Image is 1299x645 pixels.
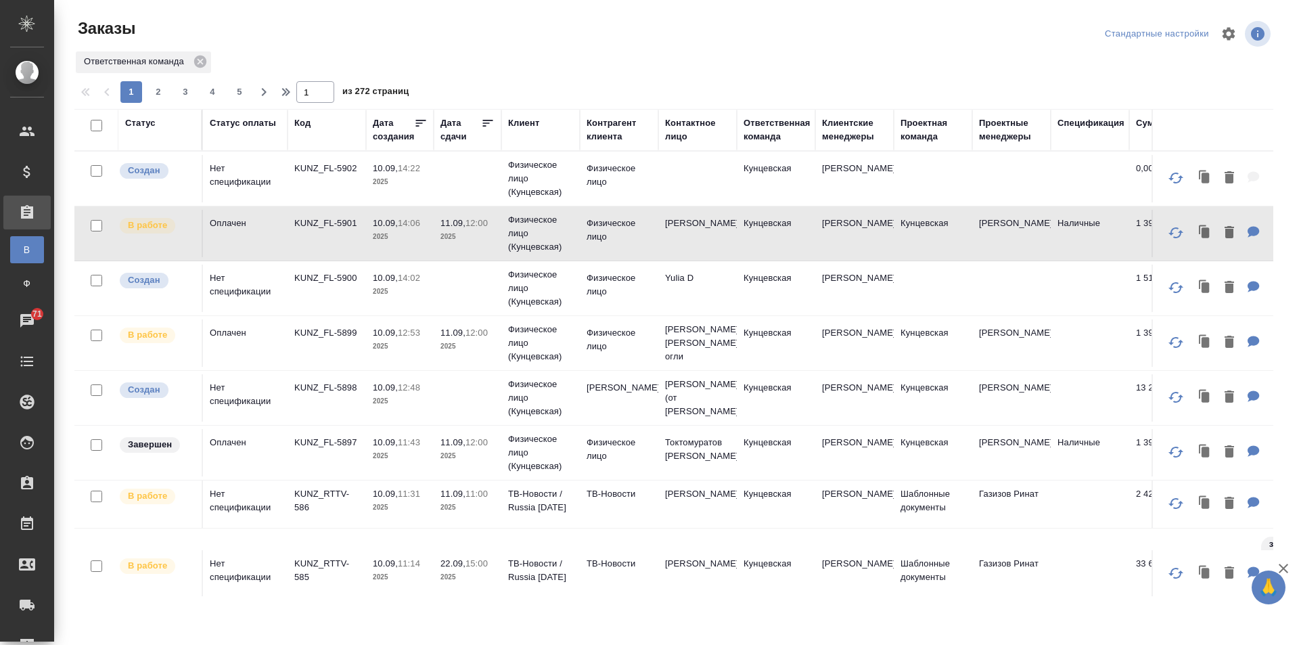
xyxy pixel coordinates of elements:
[1192,274,1218,302] button: Клонировать
[294,116,311,130] div: Код
[294,381,359,395] p: KUNZ_FL-5898
[587,557,652,571] p: ТВ-Новости
[587,436,652,463] p: Физическое лицо
[815,319,894,367] td: [PERSON_NAME]
[76,51,211,73] div: Ответственная команда
[128,489,167,503] p: В работе
[1218,560,1241,587] button: Удалить
[17,243,37,257] span: В
[737,374,815,422] td: Кунцевская
[118,271,195,290] div: Выставляется автоматически при создании заказа
[1218,384,1241,412] button: Удалить
[440,218,465,228] p: 11.09,
[3,304,51,338] a: 71
[294,487,359,514] p: KUNZ_RTTV-586
[440,230,495,244] p: 2025
[1218,164,1241,192] button: Удалить
[508,116,539,130] div: Клиент
[294,162,359,175] p: KUNZ_FL-5902
[373,285,427,298] p: 2025
[1129,374,1197,422] td: 13 200,00 ₽
[118,436,195,454] div: Выставляет КМ при направлении счета или после выполнения всех работ/сдачи заказа клиенту. Окончат...
[894,210,972,257] td: Кунцевская
[894,481,972,528] td: Шаблонные документы
[658,550,737,598] td: [PERSON_NAME]
[175,85,196,99] span: 3
[373,382,398,393] p: 10.09,
[972,210,1051,257] td: [PERSON_NAME]
[815,481,894,528] td: [PERSON_NAME]
[128,438,172,451] p: Завершен
[1192,439,1218,466] button: Клонировать
[972,374,1051,422] td: [PERSON_NAME]
[665,116,730,143] div: Контактное лицо
[1252,571,1285,604] button: 🙏
[398,163,420,173] p: 14:22
[10,236,44,263] a: В
[294,557,359,584] p: KUNZ_RTTV-585
[587,116,652,143] div: Контрагент клиента
[1160,217,1192,249] button: Обновить
[744,116,811,143] div: Ответственная команда
[342,83,409,103] span: из 272 страниц
[1129,550,1197,598] td: 33 672,00 ₽
[440,340,495,353] p: 2025
[294,436,359,449] p: KUNZ_FL-5897
[508,378,573,418] p: Физическое лицо (Кунцевская)
[373,395,427,408] p: 2025
[972,319,1051,367] td: [PERSON_NAME]
[1136,116,1165,130] div: Сумма
[1192,384,1218,412] button: Клонировать
[508,487,573,514] p: ТВ-Новости / Russia [DATE]
[894,319,972,367] td: Кунцевская
[1192,219,1218,247] button: Клонировать
[979,116,1044,143] div: Проектные менеджеры
[440,571,495,584] p: 2025
[1129,319,1197,367] td: 1 399,80 ₽
[1212,18,1245,50] span: Настроить таблицу
[1129,429,1197,476] td: 1 399,80 ₽
[294,326,359,340] p: KUNZ_FL-5899
[373,273,398,283] p: 10.09,
[587,217,652,244] p: Физическое лицо
[74,18,135,39] span: Заказы
[465,489,488,499] p: 11:00
[373,116,414,143] div: Дата создания
[737,429,815,476] td: Кунцевская
[1129,155,1197,202] td: 0,00 ₽
[587,271,652,298] p: Физическое лицо
[508,557,573,584] p: ТВ-Новости / Russia [DATE]
[10,270,44,297] a: Ф
[440,116,481,143] div: Дата сдачи
[203,481,288,528] td: Нет спецификации
[894,429,972,476] td: Кунцевская
[737,210,815,257] td: Кунцевская
[147,81,169,103] button: 2
[118,557,195,575] div: Выставляет ПМ после принятия заказа от КМа
[465,328,488,338] p: 12:00
[210,116,276,130] div: Статус оплаты
[398,437,420,447] p: 11:43
[203,210,288,257] td: Оплачен
[737,155,815,202] td: Кунцевская
[125,116,156,130] div: Статус
[465,558,488,569] p: 15:00
[587,381,652,395] p: [PERSON_NAME]
[1160,557,1192,590] button: Обновить
[398,218,420,228] p: 14:06
[465,437,488,447] p: 12:00
[815,210,894,257] td: [PERSON_NAME]
[128,383,160,397] p: Создан
[440,489,465,499] p: 11.09,
[587,487,652,501] p: ТВ-Новости
[1129,210,1197,257] td: 1 395,00 ₽
[128,328,167,342] p: В работе
[118,326,195,344] div: Выставляет ПМ после принятия заказа от КМа
[658,429,737,476] td: Токтомуратов [PERSON_NAME]
[84,55,189,68] p: Ответственная команда
[1241,560,1267,587] button: Для КМ: Алхадед АО 2515, АО 2735 Ваганова, Ксенофонтов 09-25, Ксенофонтов 30$, Пачеко АО 2280
[118,217,195,235] div: Выставляет ПМ после принятия заказа от КМа
[398,328,420,338] p: 12:53
[737,481,815,528] td: Кунцевская
[972,550,1051,598] td: Газизов Ринат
